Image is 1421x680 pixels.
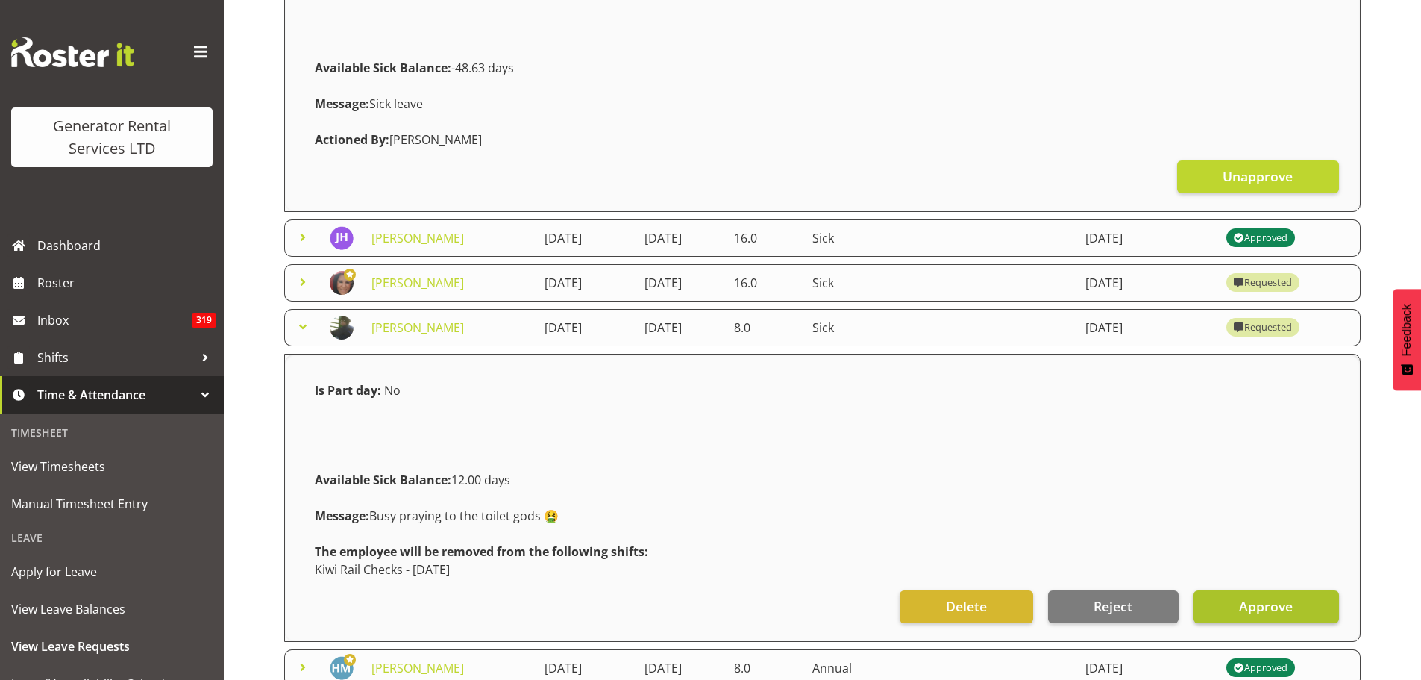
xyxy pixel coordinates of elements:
span: Approve [1239,596,1293,616]
div: Requested [1234,274,1292,292]
img: katherine-lothianc04ae7ec56208e078627d80ad3866cf0.png [330,271,354,295]
strong: Is Part day: [315,382,381,399]
a: View Leave Requests [4,628,220,665]
td: [DATE] [536,309,636,346]
span: Roster [37,272,216,294]
td: [DATE] [636,309,725,346]
div: Sick leave [306,86,1339,122]
td: Sick [803,309,1076,346]
td: Sick [803,264,1076,302]
span: Feedback [1400,304,1414,356]
span: Apply for Leave [11,561,213,583]
strong: The employee will be removed from the following shifts: [315,543,648,560]
div: Generator Rental Services LTD [26,115,198,160]
a: Apply for Leave [4,553,220,590]
span: Kiwi Rail Checks - [DATE] [315,561,450,578]
span: View Leave Balances [11,598,213,620]
strong: Actioned By: [315,131,389,148]
div: Requested [1234,319,1292,337]
span: No [384,382,401,399]
span: Inbox [37,309,192,331]
strong: Message: [315,508,369,524]
a: [PERSON_NAME] [371,230,464,246]
img: james-hilhorst5206.jpg [330,226,354,250]
img: Rosterit website logo [11,37,134,67]
div: Timesheet [4,417,220,448]
button: Reject [1048,590,1179,623]
td: [DATE] [536,219,636,257]
div: Approved [1234,229,1287,247]
td: Sick [803,219,1076,257]
span: 319 [192,313,216,328]
div: Busy praying to the toilet gods 🤮 [306,498,1339,534]
span: Delete [946,596,987,616]
td: [DATE] [636,219,725,257]
img: hamish-macmillan5546.jpg [330,656,354,680]
span: Unapprove [1223,166,1293,186]
a: View Leave Balances [4,590,220,628]
td: [DATE] [1076,264,1217,302]
span: View Leave Requests [11,635,213,658]
button: Feedback - Show survey [1393,289,1421,390]
a: [PERSON_NAME] [371,660,464,676]
button: Delete [900,590,1032,623]
span: Time & Attendance [37,384,194,406]
td: [DATE] [1076,219,1217,257]
span: Reject [1094,596,1132,616]
a: [PERSON_NAME] [371,319,464,336]
span: View Timesheets [11,455,213,478]
td: 16.0 [725,264,803,302]
a: Manual Timesheet Entry [4,485,220,523]
a: View Timesheets [4,448,220,485]
button: Unapprove [1177,160,1339,193]
strong: Available Sick Balance: [315,472,451,488]
img: lexi-browneccdd13e651dfd3b591612c61640a735b.png [330,316,354,340]
span: Shifts [37,346,194,369]
td: [DATE] [636,264,725,302]
div: [PERSON_NAME] [306,122,1339,157]
span: Manual Timesheet Entry [11,493,213,515]
td: [DATE] [536,264,636,302]
a: [PERSON_NAME] [371,275,464,291]
button: Approve [1193,590,1339,623]
div: -48.63 days [306,50,1339,86]
div: 12.00 days [306,462,1339,498]
strong: Message: [315,96,369,112]
td: 8.0 [725,309,803,346]
strong: Available Sick Balance: [315,60,451,76]
div: Approved [1234,659,1287,677]
td: [DATE] [1076,309,1217,346]
td: 16.0 [725,219,803,257]
div: Leave [4,523,220,553]
span: Dashboard [37,234,216,257]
